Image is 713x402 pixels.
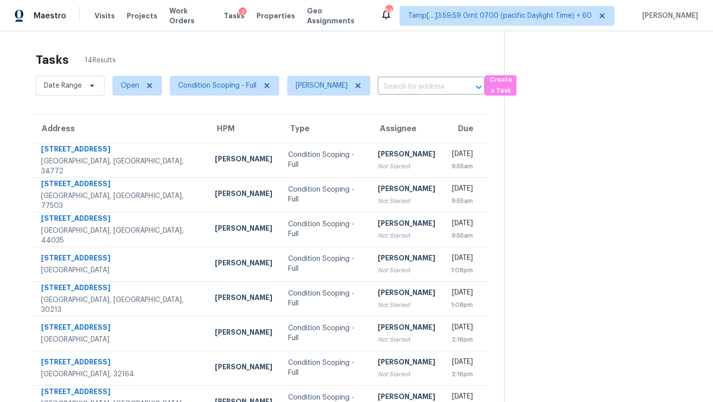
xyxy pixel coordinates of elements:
[378,288,435,300] div: [PERSON_NAME]
[451,300,473,310] div: 1:08pm
[215,154,272,166] div: [PERSON_NAME]
[296,81,348,91] span: [PERSON_NAME]
[41,295,199,315] div: [GEOGRAPHIC_DATA], [GEOGRAPHIC_DATA], 30213
[378,79,457,95] input: Search by address
[41,369,199,379] div: [GEOGRAPHIC_DATA], 32164
[169,6,212,26] span: Work Orders
[207,115,280,143] th: HPM
[378,357,435,369] div: [PERSON_NAME]
[41,265,199,275] div: [GEOGRAPHIC_DATA]
[485,75,516,96] button: Create a Task
[378,300,435,310] div: Not Started
[638,11,698,21] span: [PERSON_NAME]
[34,11,66,21] span: Maestro
[215,327,272,340] div: [PERSON_NAME]
[288,185,362,204] div: Condition Scoping - Full
[121,81,139,91] span: Open
[451,369,473,379] div: 2:16pm
[215,362,272,374] div: [PERSON_NAME]
[451,322,473,335] div: [DATE]
[44,81,82,91] span: Date Range
[280,115,370,143] th: Type
[451,288,473,300] div: [DATE]
[451,196,473,206] div: 9:55am
[451,231,473,241] div: 9:55am
[378,218,435,231] div: [PERSON_NAME]
[288,219,362,239] div: Condition Scoping - Full
[95,11,115,21] span: Visits
[256,11,295,21] span: Properties
[127,11,157,21] span: Projects
[41,387,199,399] div: [STREET_ADDRESS]
[239,7,247,17] div: 3
[36,55,69,65] h2: Tasks
[451,335,473,345] div: 2:16pm
[41,322,199,335] div: [STREET_ADDRESS]
[370,115,443,143] th: Assignee
[307,6,368,26] span: Geo Assignments
[378,161,435,171] div: Not Started
[215,258,272,270] div: [PERSON_NAME]
[41,213,199,226] div: [STREET_ADDRESS]
[451,357,473,369] div: [DATE]
[451,149,473,161] div: [DATE]
[41,253,199,265] div: [STREET_ADDRESS]
[215,189,272,201] div: [PERSON_NAME]
[224,12,245,19] span: Tasks
[378,149,435,161] div: [PERSON_NAME]
[490,74,511,97] span: Create a Task
[215,223,272,236] div: [PERSON_NAME]
[288,323,362,343] div: Condition Scoping - Full
[451,184,473,196] div: [DATE]
[178,81,256,91] span: Condition Scoping - Full
[378,369,435,379] div: Not Started
[451,161,473,171] div: 9:55am
[443,115,488,143] th: Due
[288,254,362,274] div: Condition Scoping - Full
[378,231,435,241] div: Not Started
[378,196,435,206] div: Not Started
[41,357,199,369] div: [STREET_ADDRESS]
[32,115,207,143] th: Address
[408,11,592,21] span: Tamp[…]3:59:59 Gmt 0700 (pacific Daylight Time) + 60
[378,265,435,275] div: Not Started
[451,218,473,231] div: [DATE]
[378,335,435,345] div: Not Started
[288,358,362,378] div: Condition Scoping - Full
[41,156,199,176] div: [GEOGRAPHIC_DATA], [GEOGRAPHIC_DATA], 34772
[451,253,473,265] div: [DATE]
[472,80,486,94] button: Open
[378,322,435,335] div: [PERSON_NAME]
[41,179,199,191] div: [STREET_ADDRESS]
[378,184,435,196] div: [PERSON_NAME]
[41,144,199,156] div: [STREET_ADDRESS]
[41,335,199,345] div: [GEOGRAPHIC_DATA]
[451,265,473,275] div: 1:08pm
[288,289,362,308] div: Condition Scoping - Full
[41,226,199,246] div: [GEOGRAPHIC_DATA], [GEOGRAPHIC_DATA], 44035
[85,55,116,65] span: 14 Results
[41,283,199,295] div: [STREET_ADDRESS]
[378,253,435,265] div: [PERSON_NAME]
[288,150,362,170] div: Condition Scoping - Full
[385,6,392,16] div: 549
[41,191,199,211] div: [GEOGRAPHIC_DATA], [GEOGRAPHIC_DATA], 77503
[215,293,272,305] div: [PERSON_NAME]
